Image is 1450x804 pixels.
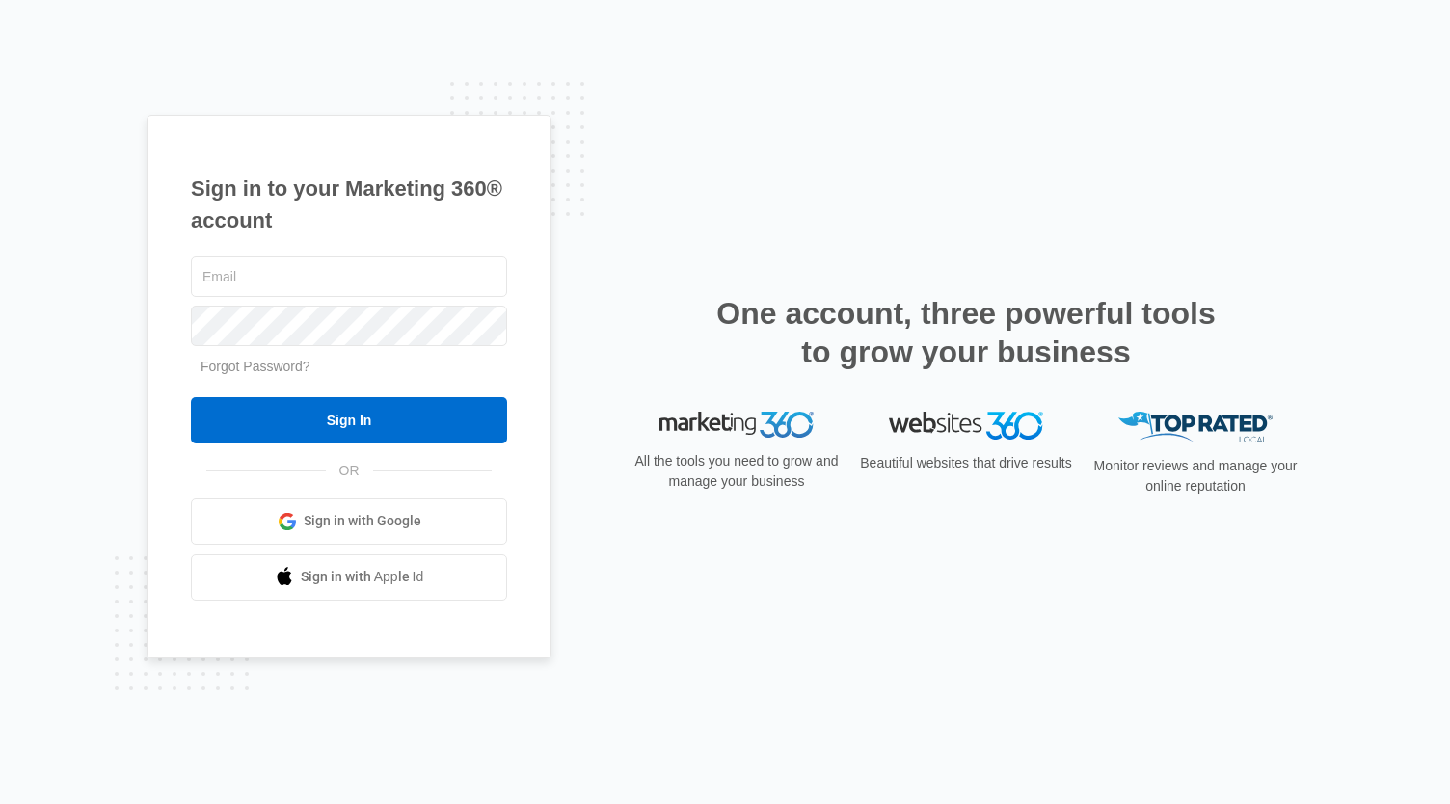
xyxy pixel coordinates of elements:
[201,359,310,374] a: Forgot Password?
[191,256,507,297] input: Email
[191,397,507,443] input: Sign In
[191,173,507,236] h1: Sign in to your Marketing 360® account
[629,451,845,492] p: All the tools you need to grow and manage your business
[304,511,421,531] span: Sign in with Google
[659,412,814,439] img: Marketing 360
[191,554,507,601] a: Sign in with Apple Id
[301,567,424,587] span: Sign in with Apple Id
[1118,412,1273,443] img: Top Rated Local
[889,412,1043,440] img: Websites 360
[858,453,1074,473] p: Beautiful websites that drive results
[326,461,373,481] span: OR
[711,294,1222,371] h2: One account, three powerful tools to grow your business
[191,498,507,545] a: Sign in with Google
[1087,456,1303,496] p: Monitor reviews and manage your online reputation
